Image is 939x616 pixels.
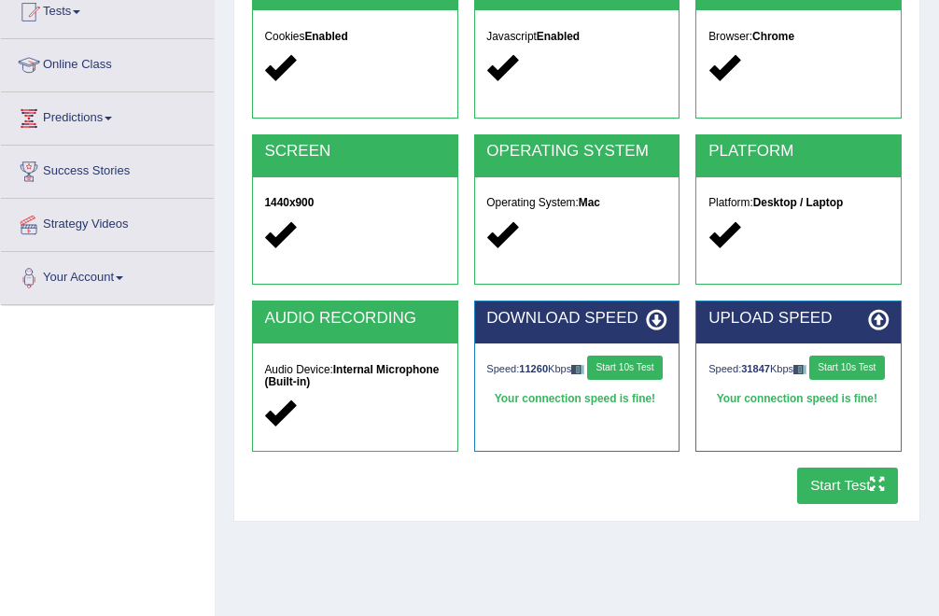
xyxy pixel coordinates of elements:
h2: OPERATING SYSTEM [486,143,666,161]
h5: Cookies [264,31,444,43]
h2: DOWNLOAD SPEED [486,310,666,328]
strong: 31847 [741,363,770,374]
h5: Browser: [708,31,889,43]
strong: Enabled [537,30,580,43]
div: Speed: Kbps [708,356,889,384]
button: Start 10s Test [809,356,885,380]
strong: Enabled [304,30,347,43]
strong: Internal Microphone (Built-in) [264,363,439,388]
img: ajax-loader-fb-connection.gif [793,365,806,373]
h5: Operating System: [486,197,666,209]
h2: PLATFORM [708,143,889,161]
a: Success Stories [1,146,214,192]
div: Your connection speed is fine! [708,387,889,412]
h5: Audio Device: [264,364,444,388]
div: Speed: Kbps [486,356,666,384]
strong: Mac [579,196,600,209]
h2: UPLOAD SPEED [708,310,889,328]
h2: SCREEN [264,143,444,161]
img: ajax-loader-fb-connection.gif [571,365,584,373]
button: Start Test [797,468,899,504]
strong: Desktop / Laptop [753,196,843,209]
a: Your Account [1,252,214,299]
a: Predictions [1,92,214,139]
div: Your connection speed is fine! [486,387,666,412]
a: Strategy Videos [1,199,214,245]
strong: 11260 [519,363,548,374]
strong: Chrome [752,30,794,43]
strong: 1440x900 [264,196,314,209]
button: Start 10s Test [587,356,663,380]
h2: AUDIO RECORDING [264,310,444,328]
a: Online Class [1,39,214,86]
h5: Platform: [708,197,889,209]
h5: Javascript [486,31,666,43]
